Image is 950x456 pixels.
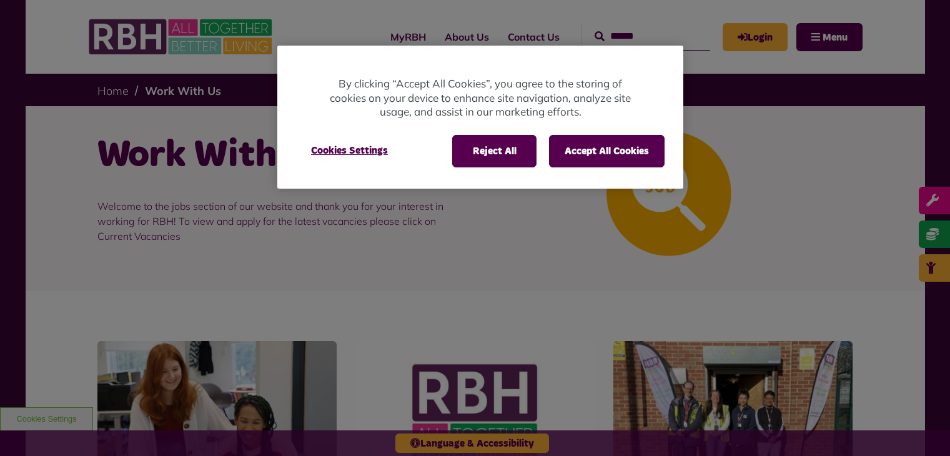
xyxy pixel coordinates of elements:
[549,135,665,167] button: Accept All Cookies
[296,135,403,166] button: Cookies Settings
[452,135,537,167] button: Reject All
[277,46,683,189] div: Privacy
[327,77,633,119] p: By clicking “Accept All Cookies”, you agree to the storing of cookies on your device to enhance s...
[277,46,683,189] div: Cookie banner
